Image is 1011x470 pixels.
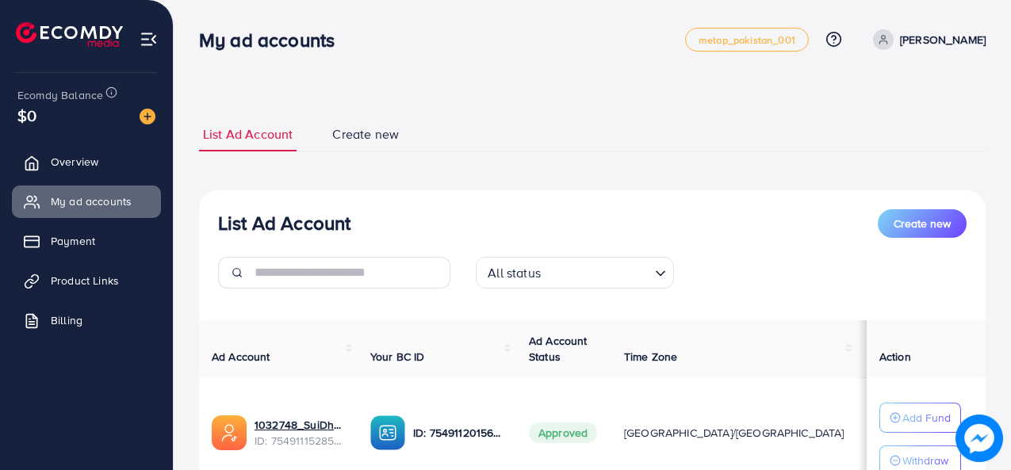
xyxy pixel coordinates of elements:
span: Ad Account Status [529,333,588,365]
span: Time Zone [624,349,677,365]
span: Overview [51,154,98,170]
p: Withdraw [902,451,948,470]
a: Product Links [12,265,161,296]
span: ID: 7549111528532967442 [255,433,345,449]
span: Action [879,349,911,365]
span: Payment [51,233,95,249]
span: Create new [894,216,951,231]
button: Create new [878,209,967,238]
a: [PERSON_NAME] [867,29,986,50]
a: Billing [12,304,161,336]
span: All status [484,262,544,285]
button: Add Fund [879,403,961,433]
a: metap_pakistan_001 [685,28,809,52]
span: Create new [332,125,399,143]
p: [PERSON_NAME] [900,30,986,49]
img: menu [140,30,158,48]
h3: List Ad Account [218,212,350,235]
div: <span class='underline'>1032748_SuiDhagaResham_1757664651001</span></br>7549111528532967442 [255,417,345,449]
a: 1032748_SuiDhagaResham_1757664651001 [255,417,345,433]
div: Search for option [476,257,674,288]
img: image [955,415,1003,462]
a: Payment [12,225,161,257]
img: ic-ads-acc.e4c84228.svg [212,415,247,450]
span: Ad Account [212,349,270,365]
span: List Ad Account [203,125,293,143]
span: Billing [51,312,82,328]
span: My ad accounts [51,193,132,209]
span: Your BC ID [370,349,425,365]
span: Ecomdy Balance [17,87,103,103]
span: metap_pakistan_001 [699,35,795,45]
img: logo [16,22,123,47]
p: ID: 7549112015634153473 [413,423,504,442]
img: ic-ba-acc.ded83a64.svg [370,415,405,450]
span: [GEOGRAPHIC_DATA]/[GEOGRAPHIC_DATA] [624,425,844,441]
a: Overview [12,146,161,178]
input: Search for option [546,258,649,285]
span: Product Links [51,273,119,288]
span: $0 [17,104,36,127]
span: Approved [529,422,597,443]
a: My ad accounts [12,185,161,217]
p: Add Fund [902,408,951,427]
h3: My ad accounts [199,29,347,52]
img: image [140,109,155,124]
